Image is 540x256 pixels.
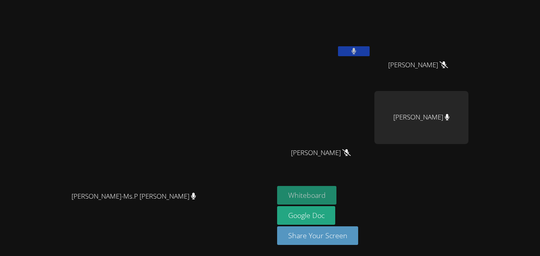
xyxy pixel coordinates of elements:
[388,59,448,71] span: [PERSON_NAME]
[374,91,468,144] div: [PERSON_NAME]
[277,186,337,205] button: Whiteboard
[291,147,351,159] span: [PERSON_NAME]
[277,226,359,245] button: Share Your Screen
[72,191,196,202] span: [PERSON_NAME]-Ms.P [PERSON_NAME]
[277,206,336,225] a: Google Doc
